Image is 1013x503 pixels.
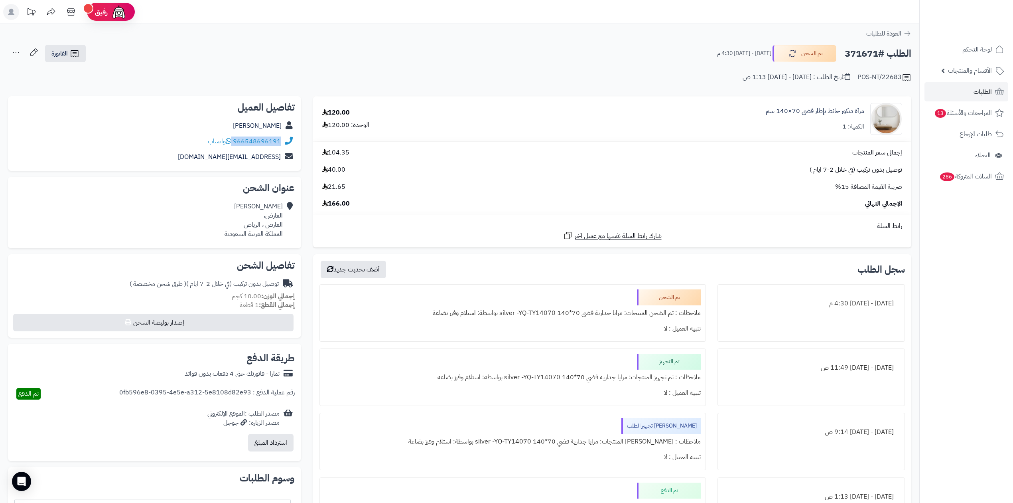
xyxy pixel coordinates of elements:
a: المراجعات والأسئلة13 [924,103,1008,123]
a: تحديثات المنصة [21,4,41,22]
img: 1753786058-1-90x90.jpg [871,103,902,135]
div: [PERSON_NAME] العارض، العارض ، الرياض المملكة العربية السعودية [225,202,283,238]
div: رابط السلة [316,222,908,231]
strong: إجمالي القطع: [259,300,295,310]
a: 966548696191 [233,137,281,146]
span: 40.00 [322,165,345,174]
a: [PERSON_NAME] [233,121,282,131]
div: تم التجهيز [637,354,701,370]
span: المراجعات والأسئلة [934,107,992,119]
div: الوحدة: 120.00 [322,121,369,130]
div: مصدر الزيارة: جوجل [207,418,280,428]
a: لوحة التحكم [924,40,1008,59]
span: رفيق [95,7,108,17]
button: استرداد المبلغ [248,434,294,452]
a: [EMAIL_ADDRESS][DOMAIN_NAME] [178,152,281,162]
span: العملاء [975,150,991,161]
span: ضريبة القيمة المضافة 15% [835,182,902,192]
div: توصيل بدون تركيب (في خلال 2-7 ايام ) [130,279,279,289]
h3: سجل الطلب [857,265,905,274]
span: طلبات الإرجاع [960,129,992,140]
h2: طريقة الدفع [246,353,295,363]
div: [DATE] - [DATE] 11:49 ص [723,360,900,376]
button: إصدار بوليصة الشحن [13,314,294,331]
span: توصيل بدون تركيب (في خلال 2-7 ايام ) [810,165,902,174]
h2: الطلب #371671 [845,46,911,62]
a: الفاتورة [45,45,86,62]
h2: تفاصيل العميل [14,103,295,112]
div: تم الدفع [637,483,701,499]
div: مصدر الطلب :الموقع الإلكتروني [207,409,280,428]
a: شارك رابط السلة نفسها مع عميل آخر [563,231,662,241]
small: 1 قطعة [240,300,295,310]
a: العملاء [924,146,1008,165]
div: تنبيه العميل : لا [325,321,701,337]
span: 21.65 [322,182,345,192]
div: الكمية: 1 [842,122,864,131]
img: ai-face.png [111,4,127,20]
div: [DATE] - [DATE] 4:30 م [723,296,900,311]
span: شارك رابط السلة نفسها مع عميل آخر [575,232,662,241]
div: تنبيه العميل : لا [325,385,701,401]
div: Open Intercom Messenger [12,472,31,491]
div: [DATE] - [DATE] 9:14 ص [723,424,900,440]
div: [PERSON_NAME] تجهيز الطلب [621,418,701,434]
div: تاريخ الطلب : [DATE] - [DATE] 1:13 ص [743,73,850,82]
div: تنبيه العميل : لا [325,450,701,465]
span: 13 [935,109,946,118]
span: السلات المتروكة [939,171,992,182]
span: تم الدفع [18,389,39,398]
div: ملاحظات : تم الشحن المنتجات: مرايا جدارية فضي 70*140 silver -YQ-TY14070 بواسطة: استلام وفرز بضاعة [325,305,701,321]
a: مرآة ديكور حائط بإطار فضي 70×140 سم [766,107,864,116]
span: الإجمالي النهائي [865,199,902,208]
a: الطلبات [924,82,1008,101]
div: رقم عملية الدفع : 0fb596e8-0395-4e5e-a312-5e8108d82e93 [119,388,295,400]
span: 286 [940,172,954,182]
a: السلات المتروكة286 [924,167,1008,186]
div: ملاحظات : تم تجهيز المنتجات: مرايا جدارية فضي 70*140 silver -YQ-TY14070 بواسطة: استلام وفرز بضاعة [325,370,701,385]
span: الفاتورة [51,49,68,58]
small: [DATE] - [DATE] 4:30 م [717,50,771,57]
a: طلبات الإرجاع [924,125,1008,144]
span: العودة للطلبات [866,29,901,38]
span: الأقسام والمنتجات [948,65,992,76]
span: ( طرق شحن مخصصة ) [130,279,186,289]
span: لوحة التحكم [962,44,992,55]
a: واتساب [208,137,231,146]
span: إجمالي سعر المنتجات [852,148,902,157]
h2: عنوان الشحن [14,183,295,193]
button: تم الشحن [773,45,836,62]
a: العودة للطلبات [866,29,911,38]
small: 10.00 كجم [232,291,295,301]
div: تمارا - فاتورتك حتى 4 دفعات بدون فوائد [185,369,280,378]
span: الطلبات [974,86,992,97]
strong: إجمالي الوزن: [261,291,295,301]
h2: وسوم الطلبات [14,473,295,483]
h2: تفاصيل الشحن [14,261,295,270]
span: 104.35 [322,148,349,157]
div: ملاحظات : [PERSON_NAME] المنتجات: مرايا جدارية فضي 70*140 silver -YQ-TY14070 بواسطة: استلام وفرز ... [325,434,701,450]
div: 120.00 [322,108,350,117]
img: logo-2.png [959,18,1005,34]
div: POS-NT/22683 [857,73,911,82]
span: 166.00 [322,199,350,208]
button: أضف تحديث جديد [321,261,386,278]
div: تم الشحن [637,289,701,305]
